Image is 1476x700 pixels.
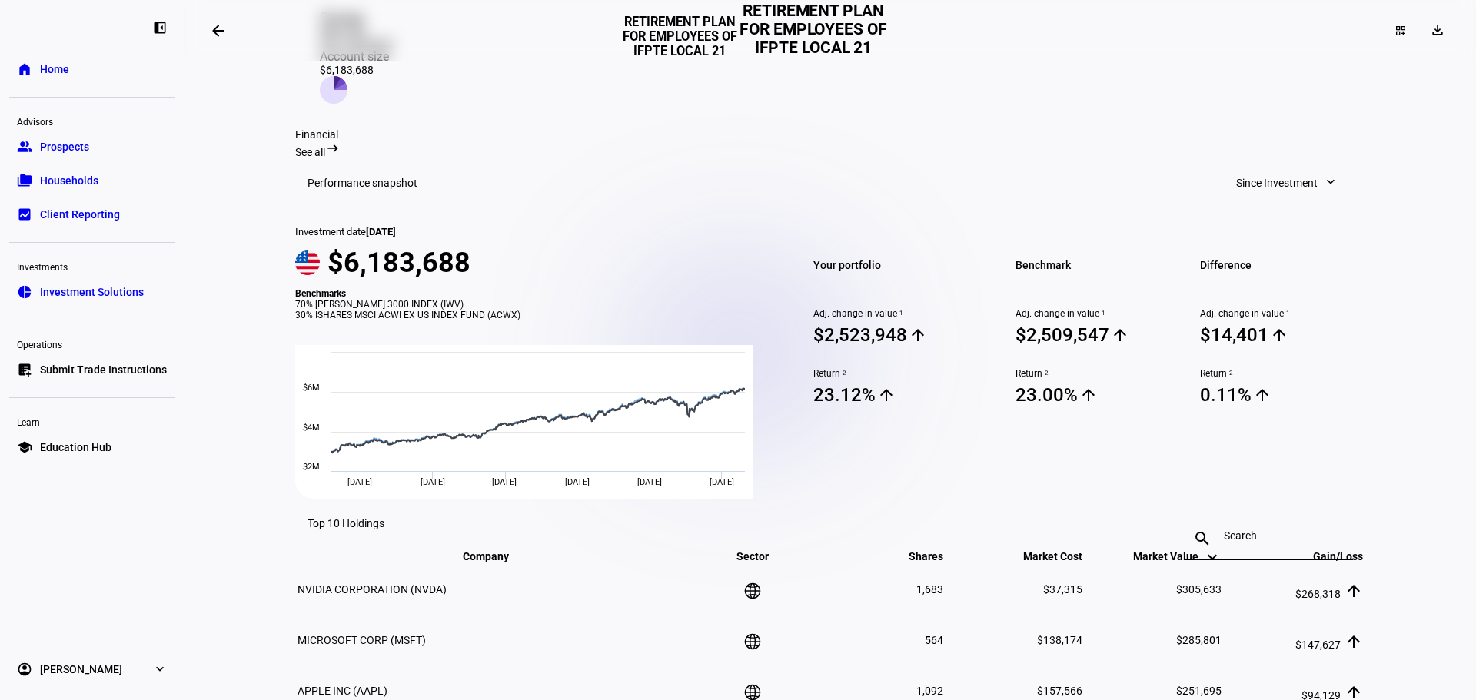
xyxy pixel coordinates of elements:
[17,207,32,222] eth-mat-symbol: bid_landscape
[17,61,32,77] eth-mat-symbol: home
[9,255,175,277] div: Investments
[1133,550,1222,562] span: Market Value
[925,634,943,646] span: 564
[17,662,32,677] eth-mat-symbol: account_circle
[1037,685,1082,697] span: $157,566
[295,226,770,237] div: Investment date
[298,583,447,595] span: NVIDIA CORPORATION (NVDA)
[637,477,662,487] span: [DATE]
[813,324,907,346] div: $2,523,948
[710,477,734,487] span: [DATE]
[298,685,387,697] span: APPLE INC (AAPL)
[1200,368,1365,379] span: Return
[916,685,943,697] span: 1,092
[1323,174,1338,190] mat-icon: expand_more
[17,362,32,377] eth-mat-symbol: list_alt_add
[1200,254,1365,276] span: Difference
[295,288,770,299] div: Benchmarks
[725,550,780,562] span: Sector
[347,477,372,487] span: [DATE]
[1395,25,1407,37] mat-icon: dashboard_customize
[40,440,111,455] span: Education Hub
[886,550,943,562] span: Shares
[1290,550,1363,562] span: Gain/Loss
[1236,168,1318,198] span: Since Investment
[9,131,175,162] a: groupProspects
[295,128,1365,141] div: Financial
[1221,168,1353,198] button: Since Investment
[621,15,739,58] h3: RETIREMENT PLAN FOR EMPLOYEES OF IFPTE LOCAL 21
[9,277,175,307] a: pie_chartInvestment Solutions
[1176,583,1222,595] span: $305,633
[17,440,32,455] eth-mat-symbol: school
[17,139,32,154] eth-mat-symbol: group
[877,386,896,404] mat-icon: arrow_upward
[303,423,320,433] text: $4M
[9,165,175,196] a: folder_copyHouseholds
[209,22,228,40] mat-icon: arrow_backwards
[421,477,445,487] span: [DATE]
[366,226,396,237] span: [DATE]
[1430,22,1445,38] mat-icon: download
[9,333,175,354] div: Operations
[9,410,175,432] div: Learn
[1200,308,1365,319] span: Adj. change in value
[1345,582,1363,600] mat-icon: arrow_upward
[40,362,167,377] span: Submit Trade Instructions
[40,284,144,300] span: Investment Solutions
[1111,326,1129,344] mat-icon: arrow_upward
[1295,588,1341,600] span: $268,318
[40,173,98,188] span: Households
[152,662,168,677] eth-mat-symbol: expand_more
[1016,254,1181,276] span: Benchmark
[1200,323,1365,347] span: $14,401
[1253,386,1272,404] mat-icon: arrow_upward
[1176,685,1222,697] span: $251,695
[1176,634,1222,646] span: $285,801
[565,477,590,487] span: [DATE]
[492,477,517,487] span: [DATE]
[325,141,341,156] mat-icon: arrow_right_alt
[1203,548,1222,566] mat-icon: keyboard_arrow_down
[813,254,979,276] span: Your portfolio
[1079,386,1098,404] mat-icon: arrow_upward
[1295,639,1341,651] span: $147,627
[1016,308,1181,319] span: Adj. change in value
[9,54,175,85] a: homeHome
[1270,326,1288,344] mat-icon: arrow_upward
[1200,383,1365,406] span: 0.11%
[303,462,320,472] text: $2M
[40,662,122,677] span: [PERSON_NAME]
[40,139,89,154] span: Prospects
[9,110,175,131] div: Advisors
[40,61,69,77] span: Home
[320,64,394,76] div: $6,183,688
[9,199,175,230] a: bid_landscapeClient Reporting
[1016,323,1181,347] span: $2,509,547
[17,173,32,188] eth-mat-symbol: folder_copy
[1224,529,1313,542] input: Search
[1016,368,1181,379] span: Return
[813,368,979,379] span: Return
[813,383,979,406] span: 23.12%
[307,517,384,529] eth-data-table-title: Top 10 Holdings
[307,177,417,189] h3: Performance snapshot
[909,326,927,344] mat-icon: arrow_upward
[1043,583,1082,595] span: $37,315
[17,284,32,300] eth-mat-symbol: pie_chart
[1345,632,1363,651] mat-icon: arrow_upward
[327,247,470,279] span: $6,183,688
[1227,368,1233,379] sup: 2
[295,146,325,158] span: See all
[298,634,426,646] span: MICROSOFT CORP (MSFT)
[840,368,846,379] sup: 2
[463,550,532,562] span: Company
[295,299,770,310] div: 70% [PERSON_NAME] 3000 INDEX (IWV)
[40,207,120,222] span: Client Reporting
[739,2,888,59] h2: RETIREMENT PLAN FOR EMPLOYEES OF IFPTE LOCAL 21
[303,383,320,393] text: $6M
[916,583,943,595] span: 1,683
[295,310,770,320] div: 30% ISHARES MSCI ACWI EX US INDEX FUND (ACWX)
[1099,308,1105,319] sup: 1
[1184,529,1221,548] mat-icon: search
